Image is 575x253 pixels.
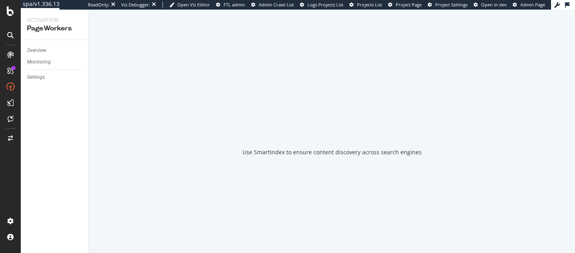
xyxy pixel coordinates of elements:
[27,16,82,24] div: Activation
[27,58,83,66] a: Monitoring
[259,2,294,8] span: Admin Crawl List
[216,2,245,8] a: FTL admin
[27,24,82,33] div: PageWorkers
[177,2,210,8] span: Open Viz Editor
[27,46,46,55] div: Overview
[435,2,468,8] span: Project Settings
[349,2,382,8] a: Projects List
[357,2,382,8] span: Projects List
[520,2,545,8] span: Admin Page
[224,2,245,8] span: FTL admin
[251,2,294,8] a: Admin Crawl List
[27,46,83,55] a: Overview
[428,2,468,8] a: Project Settings
[121,2,150,8] div: Viz Debugger:
[513,2,545,8] a: Admin Page
[27,73,45,82] div: Settings
[474,2,507,8] a: Open in dev
[88,2,109,8] div: ReadOnly:
[388,2,422,8] a: Project Page
[27,73,83,82] a: Settings
[169,2,210,8] a: Open Viz Editor
[300,2,343,8] a: Logs Projects List
[242,148,422,156] div: Use SmartIndex to ensure content discovery across search engines
[396,2,422,8] span: Project Page
[27,58,51,66] div: Monitoring
[303,107,361,135] div: animation
[307,2,343,8] span: Logs Projects List
[481,2,507,8] span: Open in dev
